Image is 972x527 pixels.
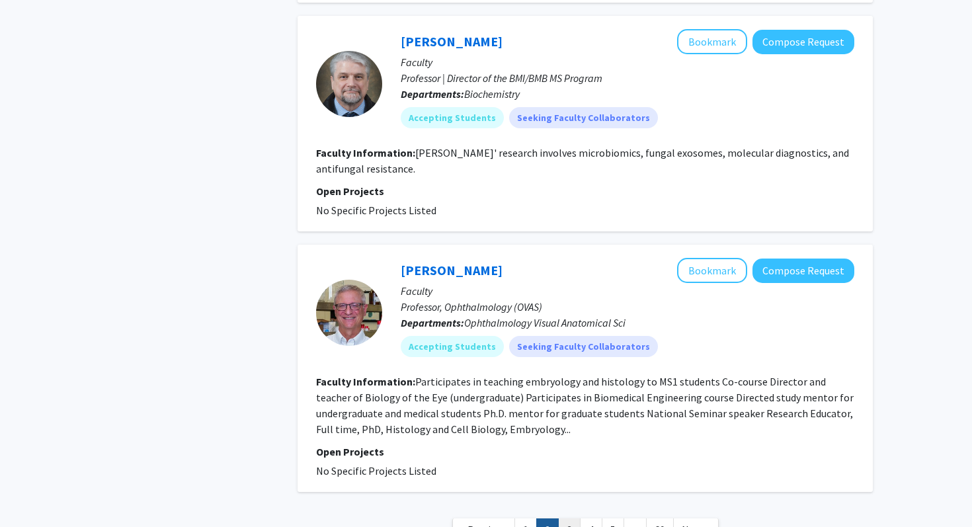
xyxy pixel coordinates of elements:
[509,336,658,357] mat-chip: Seeking Faculty Collaborators
[401,336,504,357] mat-chip: Accepting Students
[401,107,504,128] mat-chip: Accepting Students
[316,444,854,460] p: Open Projects
[316,375,854,436] fg-read-more: Participates in teaching embryology and histology to MS1 students Co-course Director and teacher ...
[401,316,464,329] b: Departments:
[316,204,436,217] span: No Specific Projects Listed
[401,87,464,101] b: Departments:
[464,316,626,329] span: Ophthalmology Visual Anatomical Sci
[316,375,415,388] b: Faculty Information:
[677,29,747,54] button: Add Robert Akins to Bookmarks
[752,30,854,54] button: Compose Request to Robert Akins
[316,146,415,159] b: Faculty Information:
[401,283,854,299] p: Faculty
[401,299,854,315] p: Professor, Ophthalmology (OVAS)
[316,183,854,199] p: Open Projects
[677,258,747,283] button: Add Bruce Berkowitz to Bookmarks
[316,146,849,175] fg-read-more: [PERSON_NAME]' research involves microbiomics, fungal exosomes, molecular diagnostics, and antifu...
[464,87,520,101] span: Biochemistry
[509,107,658,128] mat-chip: Seeking Faculty Collaborators
[401,54,854,70] p: Faculty
[401,33,503,50] a: [PERSON_NAME]
[401,262,503,278] a: [PERSON_NAME]
[10,467,56,517] iframe: Chat
[752,259,854,283] button: Compose Request to Bruce Berkowitz
[316,464,436,477] span: No Specific Projects Listed
[401,70,854,86] p: Professor | Director of the BMI/BMB MS Program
